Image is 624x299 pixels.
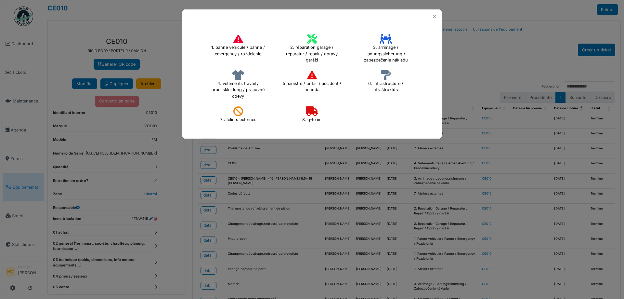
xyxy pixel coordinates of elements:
h4: 2. réparation garage / reparatur / repair / opravy garáží [278,32,345,65]
h4: 4. vêtements travail / arbeitskleidung / pracovné odevy [204,68,272,102]
h4: 5. sinistre / unfall / accident / nehoda [278,68,345,95]
h4: 7. ateliers externes [216,104,261,125]
a: 4. vêtements travail / arbeitskleidung / pracovné odevy [204,83,272,88]
a: 7. ateliers externes [216,113,261,118]
h4: 6. infrastructure / infraštruktúra [352,68,420,95]
a: 2. réparation garage / reparatur / repair / opravy garáží [278,48,345,52]
h4: 3. arrimage / ladungssicherung / zabezpečenie nákladu [352,32,420,65]
a: 5. sinistre / unfall / accident / nehoda [278,80,345,85]
button: Close [430,12,439,21]
a: 1. panne véhicule / panne / emergency / rozdelenie [204,44,272,49]
a: 8. q-team [298,113,326,118]
a: 6. infrastructure / infraštruktúra [352,80,420,85]
h4: 1. panne véhicule / panne / emergency / rozdelenie [204,32,272,59]
a: 3. arrimage / ladungssicherung / zabezpečenie nákladu [352,48,420,52]
h4: 8. q-team [298,104,326,125]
